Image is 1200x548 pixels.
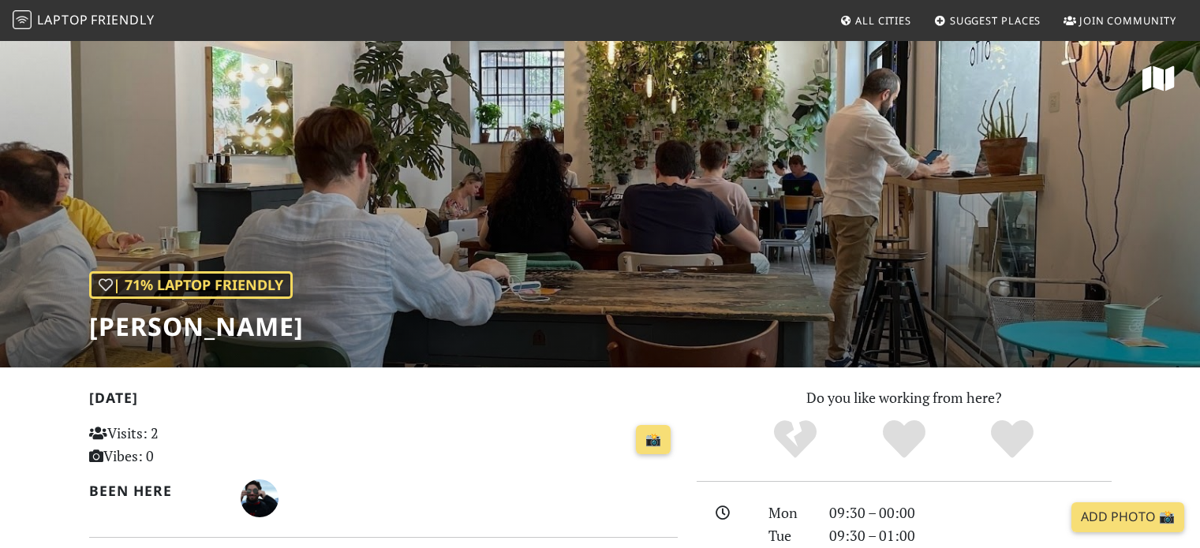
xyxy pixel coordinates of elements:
[741,418,850,461] div: No
[89,422,273,468] p: Visits: 2 Vibes: 0
[241,479,279,517] img: 5466-riccardo.jpg
[697,386,1112,409] p: Do you like working from here?
[89,311,304,341] h1: [PERSON_NAME]
[820,524,1121,547] div: 09:30 – 01:00
[13,10,32,29] img: LaptopFriendly
[820,501,1121,524] div: 09:30 – 00:00
[833,6,918,35] a: All Cities
[89,483,222,499] h2: Been here
[13,7,155,35] a: LaptopFriendly LaptopFriendly
[37,11,88,28] span: Laptop
[1079,13,1176,28] span: Join Community
[636,425,671,455] a: 📸
[91,11,154,28] span: Friendly
[89,271,293,299] div: | 71% Laptop Friendly
[759,501,819,524] div: Mon
[1057,6,1183,35] a: Join Community
[950,13,1041,28] span: Suggest Places
[89,390,678,412] h2: [DATE]
[241,487,279,506] span: Riccardo Righi
[759,524,819,547] div: Tue
[850,418,959,461] div: Yes
[928,6,1048,35] a: Suggest Places
[1071,502,1184,532] a: Add Photo 📸
[958,418,1067,461] div: Definitely!
[855,13,911,28] span: All Cities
